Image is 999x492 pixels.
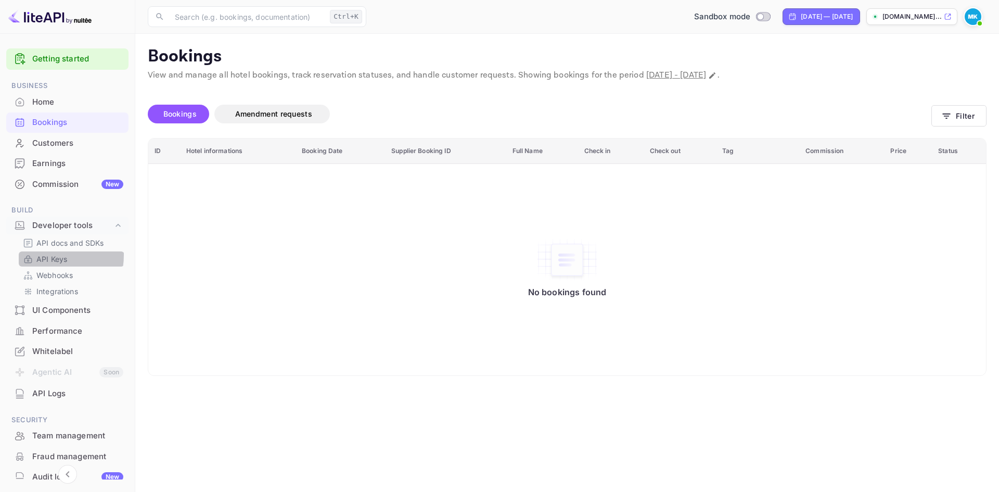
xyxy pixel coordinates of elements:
[32,325,123,337] div: Performance
[6,174,129,194] a: CommissionNew
[235,109,312,118] span: Amendment requests
[6,300,129,320] a: UI Components
[6,112,129,133] div: Bookings
[36,270,73,281] p: Webhooks
[932,138,986,164] th: Status
[6,217,129,235] div: Developer tools
[6,300,129,321] div: UI Components
[32,96,123,108] div: Home
[32,158,123,170] div: Earnings
[6,384,129,404] div: API Logs
[32,220,113,232] div: Developer tools
[32,471,123,483] div: Audit logs
[148,138,986,375] table: booking table
[506,138,578,164] th: Full Name
[23,270,120,281] a: Webhooks
[6,426,129,446] div: Team management
[163,109,197,118] span: Bookings
[36,254,67,264] p: API Keys
[180,138,296,164] th: Hotel informations
[101,180,123,189] div: New
[6,133,129,154] div: Customers
[801,12,853,21] div: [DATE] — [DATE]
[799,138,884,164] th: Commission
[6,174,129,195] div: CommissionNew
[32,117,123,129] div: Bookings
[169,6,326,27] input: Search (e.g. bookings, documentation)
[6,447,129,466] a: Fraud management
[23,237,120,248] a: API docs and SDKs
[36,237,104,248] p: API docs and SDKs
[578,138,644,164] th: Check in
[6,321,129,340] a: Performance
[385,138,506,164] th: Supplier Booking ID
[6,48,129,70] div: Getting started
[6,447,129,467] div: Fraud management
[32,430,123,442] div: Team management
[6,205,129,216] span: Build
[148,46,987,67] p: Bookings
[101,472,123,482] div: New
[882,12,942,21] p: [DOMAIN_NAME]...
[58,465,77,484] button: Collapse navigation
[8,8,92,25] img: LiteAPI logo
[965,8,981,25] img: Mojok Dev Ke.
[32,388,123,400] div: API Logs
[296,138,385,164] th: Booking Date
[6,426,129,445] a: Team management
[690,11,775,23] div: Switch to Production mode
[6,154,129,174] div: Earnings
[32,305,123,317] div: UI Components
[6,80,129,92] span: Business
[32,451,123,463] div: Fraud management
[6,414,129,426] span: Security
[19,284,124,299] div: Integrations
[148,69,987,82] p: View and manage all hotel bookings, track reservation statuses, and handle customer requests. Sho...
[330,10,362,23] div: Ctrl+K
[19,235,124,250] div: API docs and SDKs
[32,346,123,358] div: Whitelabel
[36,286,78,297] p: Integrations
[884,138,932,164] th: Price
[6,342,129,361] a: Whitelabel
[148,138,180,164] th: ID
[23,286,120,297] a: Integrations
[6,154,129,173] a: Earnings
[6,92,129,112] div: Home
[528,287,607,297] p: No bookings found
[6,321,129,342] div: Performance
[23,254,120,264] a: API Keys
[6,467,129,487] div: Audit logsNew
[931,105,987,127] button: Filter
[644,138,716,164] th: Check out
[32,53,123,65] a: Getting started
[6,92,129,111] a: Home
[19,251,124,267] div: API Keys
[6,342,129,362] div: Whitelabel
[6,467,129,486] a: Audit logsNew
[6,384,129,403] a: API Logs
[536,238,598,282] img: No bookings found
[707,70,718,81] button: Change date range
[32,179,123,191] div: Commission
[6,133,129,153] a: Customers
[646,70,706,81] span: [DATE] - [DATE]
[6,112,129,132] a: Bookings
[19,268,124,283] div: Webhooks
[148,105,931,123] div: account-settings tabs
[694,11,751,23] span: Sandbox mode
[32,137,123,149] div: Customers
[716,138,799,164] th: Tag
